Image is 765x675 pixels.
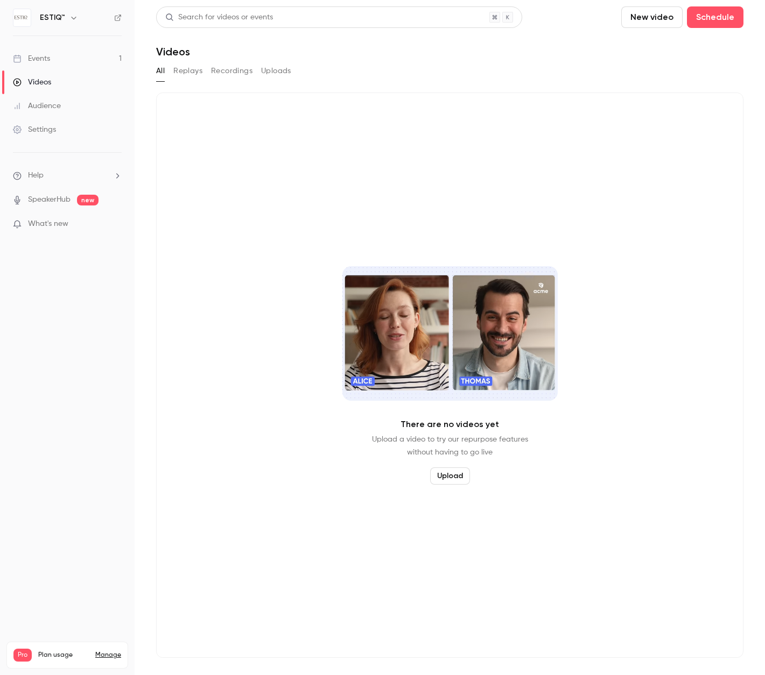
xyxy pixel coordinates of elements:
[165,12,273,23] div: Search for videos or events
[13,9,31,26] img: ESTIQ™
[173,62,202,80] button: Replays
[372,433,528,459] p: Upload a video to try our repurpose features without having to go live
[95,651,121,659] a: Manage
[77,195,99,205] span: new
[156,45,190,58] h1: Videos
[430,467,470,485] button: Upload
[40,12,65,23] h6: ESTIQ™
[13,170,122,181] li: help-dropdown-opener
[211,62,252,80] button: Recordings
[13,53,50,64] div: Events
[156,6,743,669] section: Videos
[13,124,56,135] div: Settings
[13,77,51,88] div: Videos
[401,418,499,431] p: There are no videos yet
[13,101,61,111] div: Audience
[687,6,743,28] button: Schedule
[621,6,683,28] button: New video
[156,62,165,80] button: All
[28,218,68,230] span: What's new
[28,194,71,205] a: SpeakerHub
[13,649,32,662] span: Pro
[38,651,89,659] span: Plan usage
[28,170,44,181] span: Help
[261,62,291,80] button: Uploads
